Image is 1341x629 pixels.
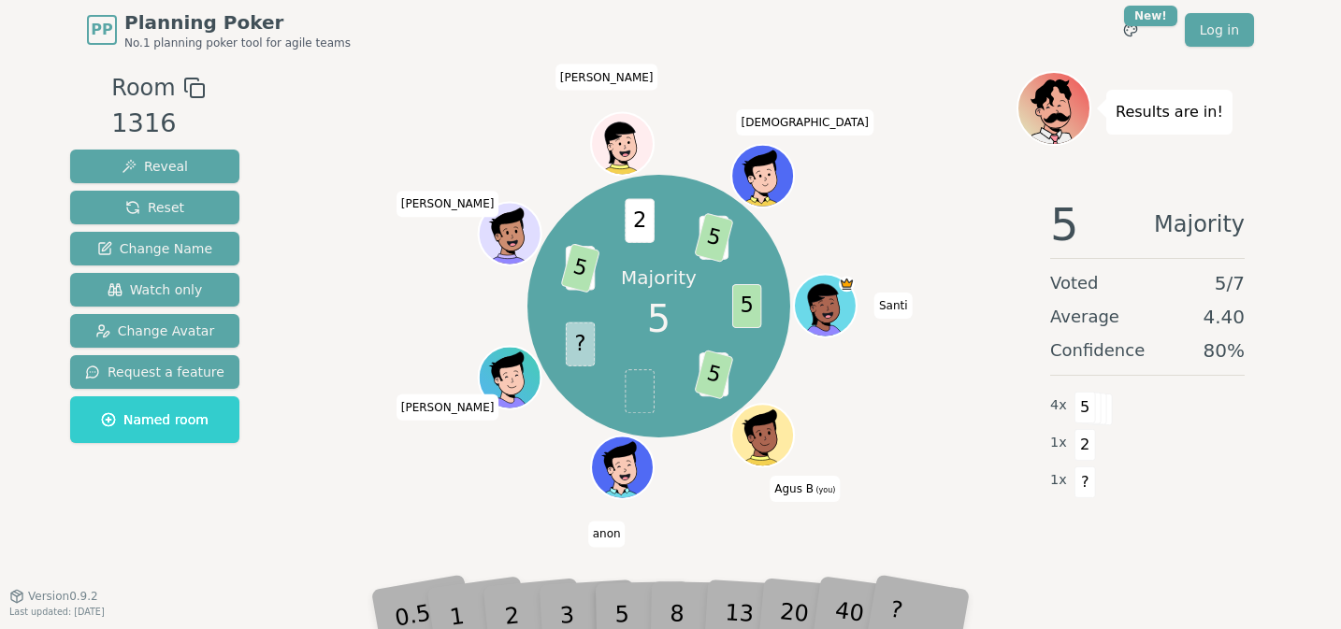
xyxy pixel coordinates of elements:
span: Click to change your name [874,293,913,319]
button: Version0.9.2 [9,589,98,604]
span: 5 [1074,392,1096,423]
p: Results are in! [1116,99,1223,125]
span: 5 [560,243,600,293]
button: Named room [70,396,239,443]
span: (you) [814,486,836,494]
span: 5 / 7 [1215,270,1245,296]
span: No.1 planning poker tool for agile teams [124,36,351,50]
span: 2 [1074,429,1096,461]
span: 2 [625,198,654,242]
span: Majority [1154,202,1245,247]
span: Room [111,71,175,105]
span: Named room [101,410,209,429]
span: Change Avatar [95,322,215,340]
span: 1 x [1050,470,1067,491]
span: Voted [1050,270,1099,296]
span: 4 x [1050,395,1067,416]
span: Planning Poker [124,9,351,36]
button: Request a feature [70,355,239,389]
span: Confidence [1050,337,1145,364]
button: Reveal [70,150,239,183]
span: Click to change your name [737,109,873,136]
span: Last updated: [DATE] [9,607,105,617]
a: PPPlanning PokerNo.1 planning poker tool for agile teams [87,9,351,50]
p: Majority [621,264,697,291]
span: Version 0.9.2 [28,589,98,604]
span: Santi is the host [839,277,855,293]
span: 5 [1050,202,1079,247]
span: Click to change your name [770,476,840,502]
button: Watch only [70,273,239,307]
button: Reset [70,191,239,224]
button: Change Name [70,232,239,265]
span: Average [1050,304,1119,330]
span: 5 [694,212,734,263]
span: Click to change your name [397,394,499,421]
button: Click to change your avatar [733,407,792,465]
span: Reset [125,198,184,217]
span: Request a feature [85,363,224,381]
span: ? [565,322,594,365]
button: Change Avatar [70,314,239,348]
span: Click to change your name [555,64,658,91]
span: Change Name [97,239,212,258]
span: Watch only [108,280,203,299]
div: 1316 [111,105,205,143]
span: Click to change your name [588,522,626,548]
span: 1 x [1050,433,1067,453]
span: 4.40 [1203,304,1245,330]
span: ? [1074,466,1096,498]
div: New! [1124,6,1177,26]
span: PP [91,19,112,41]
span: Reveal [122,157,188,176]
span: 5 [647,291,670,347]
span: Click to change your name [397,192,499,218]
button: New! [1114,13,1147,47]
span: 80 % [1204,337,1245,364]
a: Log in [1185,13,1254,47]
span: 5 [731,284,760,328]
span: 5 [694,350,734,400]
